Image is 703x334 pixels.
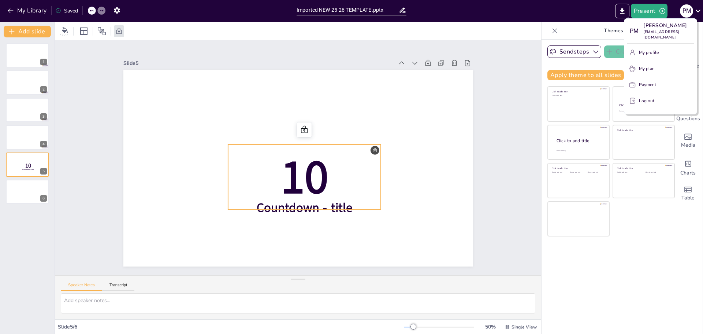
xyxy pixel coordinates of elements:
p: [PERSON_NAME] [643,22,694,29]
div: P M [627,25,640,38]
button: Payment [627,79,694,91]
p: Log out [639,98,654,104]
p: My profile [639,49,659,56]
p: [EMAIL_ADDRESS][DOMAIN_NAME] [643,29,694,40]
p: My plan [639,65,655,72]
p: Payment [639,81,656,88]
button: My plan [627,63,694,74]
button: My profile [627,47,694,58]
button: Log out [627,95,694,107]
